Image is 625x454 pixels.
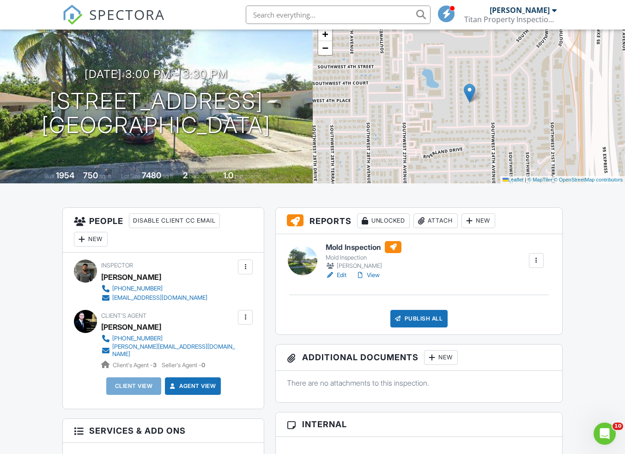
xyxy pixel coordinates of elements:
[525,177,526,182] span: |
[74,232,108,247] div: New
[424,350,458,365] div: New
[318,27,332,41] a: Zoom in
[101,312,146,319] span: Client's Agent
[153,362,157,369] strong: 3
[63,419,264,443] h3: Services & Add ons
[357,213,410,228] div: Unlocked
[44,173,55,180] span: Built
[101,334,236,343] a: [PHONE_NUMBER]
[101,270,161,284] div: [PERSON_NAME]
[326,261,401,271] div: [PERSON_NAME]
[89,5,165,24] span: SPECTORA
[223,170,233,180] div: 1.0
[276,345,562,371] h3: Additional Documents
[490,6,550,15] div: [PERSON_NAME]
[528,177,552,182] a: © MapTiler
[246,6,431,24] input: Search everything...
[322,42,328,54] span: −
[142,170,161,180] div: 7480
[56,170,74,180] div: 1954
[276,412,562,436] h3: Internal
[326,241,401,271] a: Mold Inspection Mold Inspection [PERSON_NAME]
[201,362,205,369] strong: 0
[183,170,188,180] div: 2
[189,173,214,180] span: bedrooms
[168,381,216,391] a: Agent View
[129,213,220,228] div: Disable Client CC Email
[62,5,83,25] img: The Best Home Inspection Software - Spectora
[276,208,562,234] h3: Reports
[413,213,458,228] div: Attach
[63,208,264,253] h3: People
[464,15,557,24] div: Titan Property Inspections, inc
[101,343,236,358] a: [PERSON_NAME][EMAIL_ADDRESS][DOMAIN_NAME]
[326,271,346,280] a: Edit
[554,177,623,182] a: © OpenStreetMap contributors
[101,293,207,303] a: [EMAIL_ADDRESS][DOMAIN_NAME]
[326,241,401,253] h6: Mold Inspection
[287,378,551,388] p: There are no attachments to this inspection.
[62,12,165,32] a: SPECTORA
[464,84,475,103] img: Marker
[121,173,140,180] span: Lot Size
[326,254,401,261] div: Mold Inspection
[390,310,448,327] div: Publish All
[99,173,112,180] span: sq. ft.
[356,271,380,280] a: View
[112,294,207,302] div: [EMAIL_ADDRESS][DOMAIN_NAME]
[163,173,174,180] span: sq.ft.
[461,213,495,228] div: New
[101,320,161,334] a: [PERSON_NAME]
[613,423,623,430] span: 10
[101,284,207,293] a: [PHONE_NUMBER]
[162,362,205,369] span: Seller's Agent -
[83,170,98,180] div: 750
[235,173,261,180] span: bathrooms
[42,89,271,138] h1: [STREET_ADDRESS] [GEOGRAPHIC_DATA]
[113,362,158,369] span: Client's Agent -
[112,285,163,292] div: [PHONE_NUMBER]
[503,177,523,182] a: Leaflet
[322,28,328,40] span: +
[85,68,228,80] h3: [DATE] 3:00 pm - 3:30 pm
[112,335,163,342] div: [PHONE_NUMBER]
[318,41,332,55] a: Zoom out
[594,423,616,445] iframe: Intercom live chat
[112,343,236,358] div: [PERSON_NAME][EMAIL_ADDRESS][DOMAIN_NAME]
[101,262,133,269] span: Inspector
